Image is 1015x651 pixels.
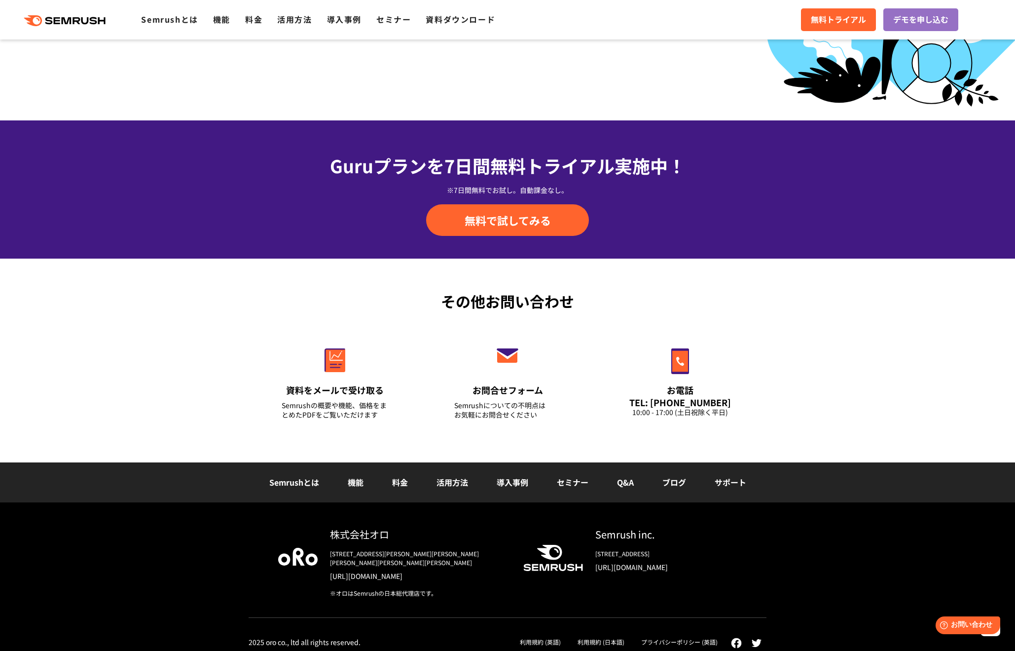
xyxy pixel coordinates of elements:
div: お電話 [627,384,733,396]
div: Semrushの概要や機能、価格をまとめたPDFをご覧いただけます [282,401,388,420]
a: 導入事例 [327,13,362,25]
a: [URL][DOMAIN_NAME] [595,562,737,572]
div: 2025 oro co., ltd all rights reserved. [249,638,361,647]
a: 無料トライアル [801,8,876,31]
div: Guruプランを7日間 [249,152,766,179]
img: facebook [731,638,742,649]
a: 資料をメールで受け取る Semrushの概要や機能、価格をまとめたPDFをご覧いただけます [261,327,409,432]
a: [URL][DOMAIN_NAME] [330,571,507,581]
div: [STREET_ADDRESS][PERSON_NAME][PERSON_NAME][PERSON_NAME][PERSON_NAME][PERSON_NAME] [330,549,507,567]
a: 料金 [245,13,262,25]
img: twitter [752,639,761,647]
a: セミナー [557,476,588,488]
a: 無料で試してみる [426,204,589,236]
a: 料金 [392,476,408,488]
a: 利用規約 (日本語) [578,638,624,646]
div: ※オロはSemrushの日本総代理店です。 [330,589,507,598]
a: 活用方法 [277,13,312,25]
a: 活用方法 [436,476,468,488]
div: 10:00 - 17:00 (土日祝除く平日) [627,408,733,417]
div: その他お問い合わせ [249,290,766,312]
div: お問合せフォーム [454,384,561,396]
iframe: Help widget launcher [927,613,1004,640]
div: Semrush inc. [595,527,737,541]
div: TEL: [PHONE_NUMBER] [627,397,733,408]
a: デモを申し込む [883,8,958,31]
a: サポート [715,476,746,488]
a: 資料ダウンロード [426,13,495,25]
a: セミナー [376,13,411,25]
a: ブログ [662,476,686,488]
a: Q&A [617,476,634,488]
span: 無料トライアル実施中！ [490,153,686,178]
span: 無料トライアル [811,13,866,26]
span: デモを申し込む [893,13,948,26]
div: [STREET_ADDRESS] [595,549,737,558]
div: ※7日間無料でお試し。自動課金なし。 [249,185,766,195]
a: 利用規約 (英語) [520,638,561,646]
a: プライバシーポリシー (英語) [641,638,718,646]
div: 資料をメールで受け取る [282,384,388,396]
a: お問合せフォーム Semrushについての不明点はお気軽にお問合せください [434,327,581,432]
div: Semrushについての不明点は お気軽にお問合せください [454,401,561,420]
a: 機能 [348,476,363,488]
div: 株式会社オロ [330,527,507,541]
a: Semrushとは [269,476,319,488]
a: 導入事例 [497,476,528,488]
img: oro company [278,548,318,566]
span: 無料で試してみる [465,213,551,228]
a: Semrushとは [141,13,198,25]
a: 機能 [213,13,230,25]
